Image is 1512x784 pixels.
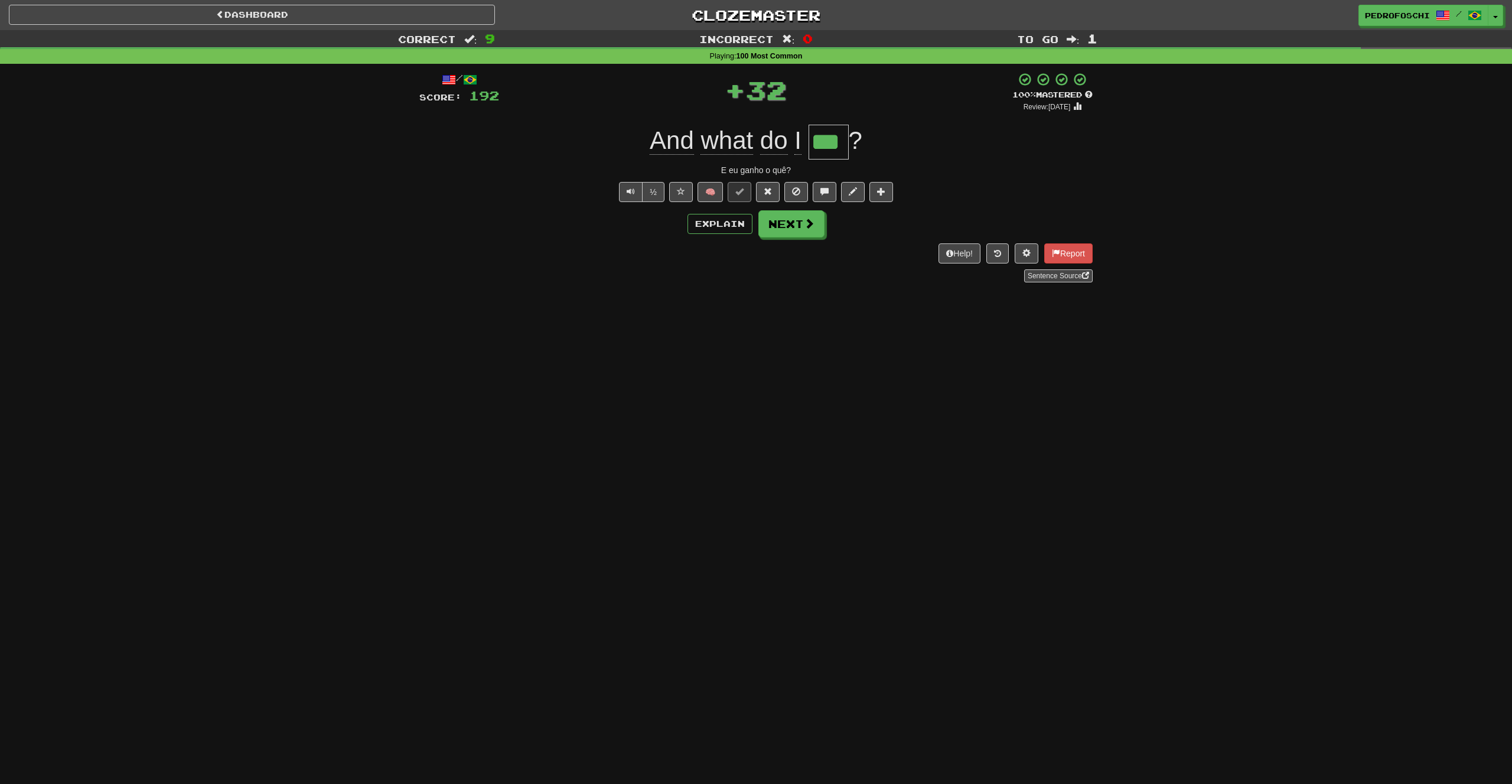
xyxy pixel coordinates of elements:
[794,126,801,155] span: I
[1456,9,1462,18] span: /
[699,33,774,45] span: Incorrect
[419,72,499,87] div: /
[698,182,723,202] button: 🧠
[650,126,694,155] span: And
[617,182,664,202] div: Text-to-speech controls
[469,88,499,103] span: 192
[849,126,862,154] span: ?
[9,5,495,25] a: Dashboard
[725,72,745,108] span: +
[1358,5,1488,26] a: pedrofoschi /
[669,182,693,202] button: Favorite sentence (alt+f)
[1087,31,1097,45] span: 1
[1067,34,1080,44] span: :
[728,182,751,202] button: Set this sentence to 100% Mastered (alt+m)
[869,182,893,202] button: Add to collection (alt+a)
[619,182,643,202] button: Play sentence audio (ctl+space)
[464,34,477,44] span: :
[398,33,456,45] span: Correct
[803,31,813,45] span: 0
[700,126,753,155] span: what
[784,182,808,202] button: Ignore sentence (alt+i)
[1017,33,1058,45] span: To go
[485,31,495,45] span: 9
[813,182,836,202] button: Discuss sentence (alt+u)
[760,126,788,155] span: do
[986,243,1009,263] button: Round history (alt+y)
[687,214,752,234] button: Explain
[1365,10,1430,21] span: pedrofoschi
[939,243,980,263] button: Help!
[1024,103,1071,111] small: Review: [DATE]
[841,182,865,202] button: Edit sentence (alt+d)
[1012,90,1036,99] span: 100 %
[758,210,825,238] button: Next
[736,52,802,60] strong: 100 Most Common
[642,182,664,202] button: ½
[1024,269,1093,282] a: Sentence Source
[419,92,462,102] span: Score:
[419,164,1093,176] div: E eu ganho o quê?
[756,182,780,202] button: Reset to 0% Mastered (alt+r)
[745,75,787,105] span: 32
[513,5,999,25] a: Clozemaster
[782,34,795,44] span: :
[1044,243,1093,263] button: Report
[1012,90,1093,100] div: Mastered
